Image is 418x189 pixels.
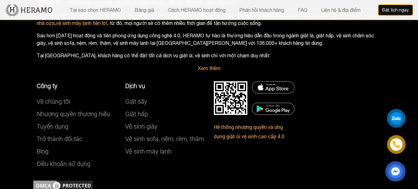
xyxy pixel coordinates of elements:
a: vệ sinh nhà cửa [37,13,381,26]
a: vệ sinh máy lạnh tiện lợi [56,20,107,26]
button: Tại sao chọn HERAMO [68,6,123,14]
p: Công ty [37,81,116,91]
a: Vệ sinh sofa, nệm, rèm, thảm [125,135,204,143]
button: Đặt lịch ngay [378,4,413,16]
img: new-logo.3f60348b.png [5,3,53,17]
img: DMCA.com Protection Status [252,81,295,93]
a: phone-icon [388,136,405,153]
a: Trở thành đối tác [37,135,82,143]
a: Giặt hấp [125,110,148,118]
a: Vệ sinh giày [125,123,158,130]
p: Dịch vụ [125,81,204,91]
a: Xem thêm [198,65,220,71]
a: Vệ sinh máy lạnh [125,148,172,155]
button: Cách HERAMO hoạt động [166,6,227,14]
button: Phản hồi khách hàng [237,6,286,14]
button: FAQ [296,6,309,14]
img: phone-icon [392,140,401,149]
img: DMCA.com Protection Status [214,81,247,115]
button: Bảng giá [133,6,156,14]
p: Sau hơn [DATE] hoạt động và tiên phong ứng dụng công nghệ 4.0, HERAMO tự hào là thương hiệu dẫn đ... [37,32,382,47]
a: Về chúng tôi [37,98,70,105]
a: Nhượng quyền thương hiệu [37,110,110,118]
img: DMCA.com Protection Status [252,103,295,115]
a: Blog [37,148,48,155]
a: Tuyển dụng [37,123,68,130]
a: Giặt sấy [125,98,147,105]
a: Hệ thống nhượng quyền và ứng dụng giặt ủi vệ sinh cao cấp 4.0 [214,124,284,139]
a: Điều khoản sử dụng [37,160,90,168]
p: Tại [GEOGRAPHIC_DATA], khách hàng có thể đặt tất cả dịch vụ giặt ủi, vệ sinh chỉ với một chạm duy... [37,52,382,59]
a: DMCA.com Protection Status [32,182,94,188]
button: Liên hệ & địa điểm [319,6,362,14]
